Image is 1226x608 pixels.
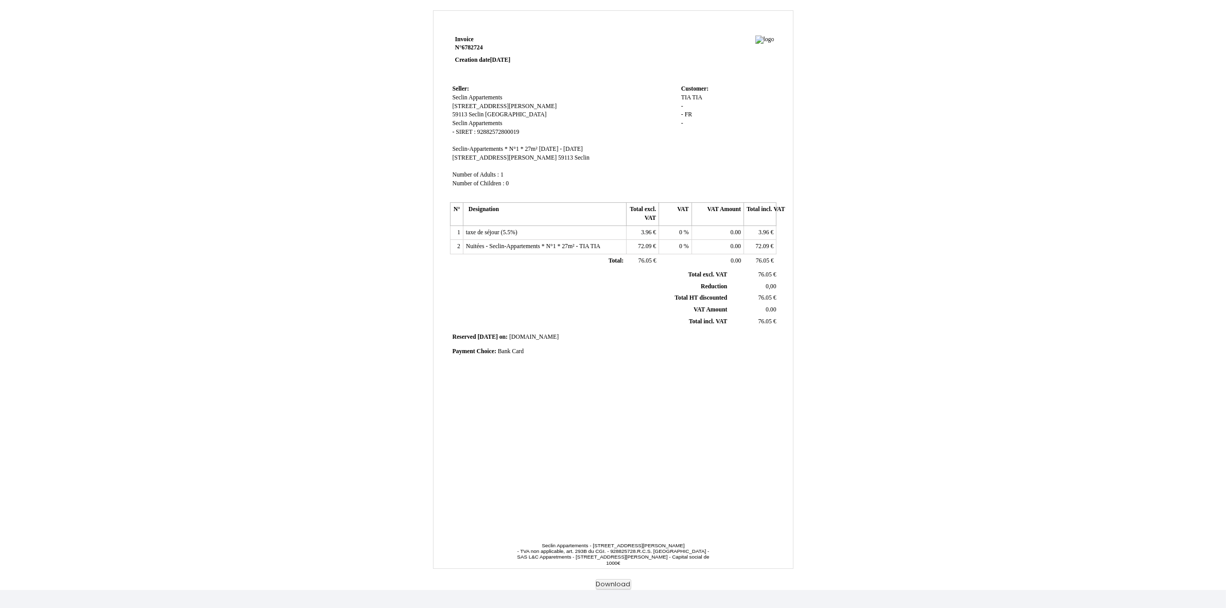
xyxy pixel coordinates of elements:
[455,57,511,63] strong: Creation date
[659,240,692,254] td: %
[679,229,682,236] span: 0
[758,294,772,301] span: 76.05
[681,111,683,118] span: -
[453,171,499,178] span: Number of Adults :
[453,129,455,135] span: -
[455,44,578,52] strong: N°
[490,57,510,63] span: [DATE]
[453,85,469,92] span: Seller:
[758,229,769,236] span: 3.96
[758,318,772,325] span: 76.05
[517,548,709,566] span: - TVA non applicable, art. 293B du CGI. - 928825728.R.C.S. [GEOGRAPHIC_DATA] - SAS L&C Apparetmen...
[466,243,600,250] span: Nuitées - Seclin-Appartements * N°1 * 27m² - TIA TIA
[626,240,659,254] td: €
[731,257,741,264] span: 0.00
[500,171,504,178] span: 1
[469,111,484,118] span: Seclin
[456,129,519,135] span: SIRET : 92882572800019
[729,269,778,281] td: €
[729,292,778,304] td: €
[509,334,559,340] span: [DOMAIN_NAME]
[558,154,573,161] span: 59113
[641,229,651,236] span: 3.96
[758,271,772,278] span: 76.05
[731,229,741,236] span: 0.00
[450,240,463,254] td: 2
[681,85,709,92] span: Customer:
[694,306,727,313] span: VAT Amount
[453,334,476,340] span: Reserved
[478,334,498,340] span: [DATE]
[679,243,682,250] span: 0
[453,120,503,127] span: Seclin Appartements
[466,229,517,236] span: taxe de séjour (5.5%)
[626,225,659,240] td: €
[755,243,769,250] span: 72.09
[626,203,659,225] th: Total excl. VAT
[498,348,524,355] span: Bank Card
[675,294,727,301] span: Total HT discounted
[575,154,590,161] span: Seclin
[539,146,583,152] span: [DATE] - [DATE]
[626,254,659,269] td: €
[681,103,683,110] span: -
[701,283,727,290] span: Reduction
[659,225,692,240] td: %
[450,203,463,225] th: N°
[744,203,776,225] th: Total incl. VAT
[453,146,538,152] span: Seclin-Appartements * N°1 * 27m²
[455,36,474,43] span: Invoice
[542,543,684,548] span: Seclin Appartements - [STREET_ADDRESS][PERSON_NAME]
[744,254,776,269] td: €
[450,225,463,240] td: 1
[766,283,776,290] span: 0,00
[681,94,691,101] span: TIA
[453,348,496,355] span: Payment Choice:
[453,111,468,118] span: 59113
[453,94,503,101] span: Seclin Appartements
[609,257,624,264] span: Total:
[744,225,776,240] td: €
[485,111,546,118] span: [GEOGRAPHIC_DATA]
[731,243,741,250] span: 0.00
[638,257,652,264] span: 76.05
[506,180,509,187] span: 0
[756,257,769,264] span: 76.05
[463,203,626,225] th: Designation
[766,306,776,313] span: 0.00
[755,36,774,44] img: logo
[681,120,683,127] span: -
[692,203,744,225] th: VAT Amount
[453,154,557,161] span: [STREET_ADDRESS][PERSON_NAME]
[659,203,692,225] th: VAT
[499,334,508,340] span: on:
[638,243,651,250] span: 72.09
[744,240,776,254] td: €
[596,579,631,590] button: Download
[462,44,483,51] span: 6782724
[689,318,728,325] span: Total incl. VAT
[688,271,728,278] span: Total excl. VAT
[729,316,778,327] td: €
[453,103,557,110] span: [STREET_ADDRESS][PERSON_NAME]
[453,180,505,187] span: Number of Children :
[685,111,692,118] span: FR
[693,94,702,101] span: TIA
